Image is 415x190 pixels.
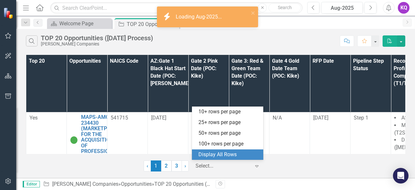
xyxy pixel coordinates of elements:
[184,163,186,169] span: ›
[354,115,368,121] span: Step 1
[176,13,223,21] div: Loading Aug-2025...
[111,115,128,121] span: 541715
[81,114,120,160] a: MAPS-AMC-234430 (MARKETPLACE FOR THE ACQUISITION OF PROFESSIONAL SERVICES)
[3,7,15,19] img: ClearPoint Strategy
[121,181,152,187] a: Opportunities
[43,181,211,188] div: » »
[161,160,172,171] a: 2
[154,181,243,187] div: TOP 20 Opportunities ([DATE] Process)
[251,9,255,17] button: close
[393,168,409,184] div: Open Intercom Messenger
[198,119,259,126] div: 25+ rows per page
[30,115,38,121] span: Yes
[59,19,110,28] div: Welcome Page
[273,114,306,122] div: N/A
[151,115,166,121] span: [DATE]
[198,130,259,137] div: 50+ rows per page
[23,181,40,187] span: Editor
[198,140,259,148] div: 100+ rows per page
[313,115,328,121] span: [DATE]
[70,136,78,144] img: Active
[151,160,161,171] span: 1
[324,4,361,12] div: Aug-2025
[172,160,182,171] a: 3
[127,20,178,28] div: TOP 20 Opportunities ([DATE] Process)
[278,5,292,10] span: Search
[49,19,110,28] a: Welcome Page
[198,151,259,158] div: Display All Rows
[52,181,118,187] a: [PERSON_NAME] Companies
[398,2,409,14] button: KQ
[147,163,148,169] span: ‹
[321,2,363,14] button: Aug-2025
[198,108,259,116] div: 10+ rows per page
[50,2,302,14] input: Search ClearPoint...
[268,3,301,12] button: Search
[41,34,153,42] div: TOP 20 Opportunities ([DATE] Process)
[41,42,153,46] div: [PERSON_NAME] Companies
